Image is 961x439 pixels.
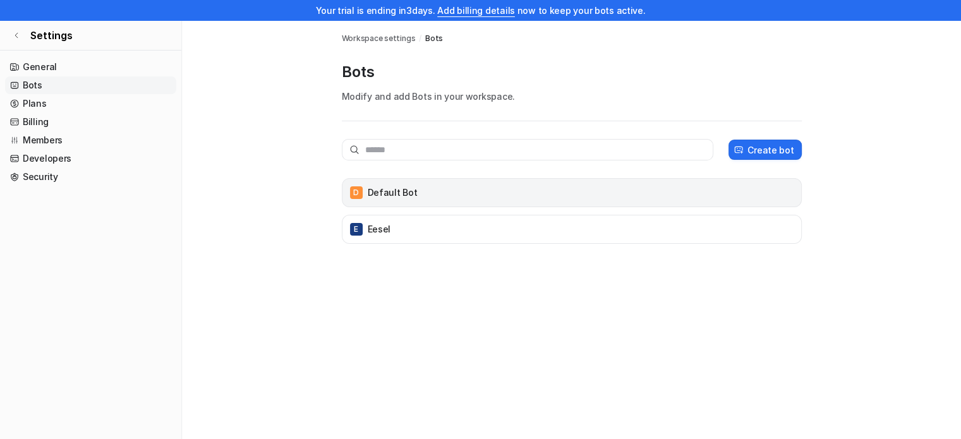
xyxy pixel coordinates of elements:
img: create [734,145,744,155]
span: D [350,186,363,199]
span: Settings [30,28,73,43]
a: Workspace settings [342,33,416,44]
p: eesel [368,223,391,236]
a: Bots [5,76,176,94]
a: Add billing details [437,5,515,16]
a: Bots [425,33,443,44]
span: / [419,33,421,44]
span: E [350,223,363,236]
a: Billing [5,113,176,131]
p: Modify and add Bots in your workspace. [342,90,802,103]
p: Create bot [747,143,794,157]
a: General [5,58,176,76]
a: Members [5,131,176,149]
button: Create bot [728,140,801,160]
a: Plans [5,95,176,112]
p: Default Bot [368,186,418,199]
p: Bots [342,62,802,82]
a: Developers [5,150,176,167]
a: Security [5,168,176,186]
